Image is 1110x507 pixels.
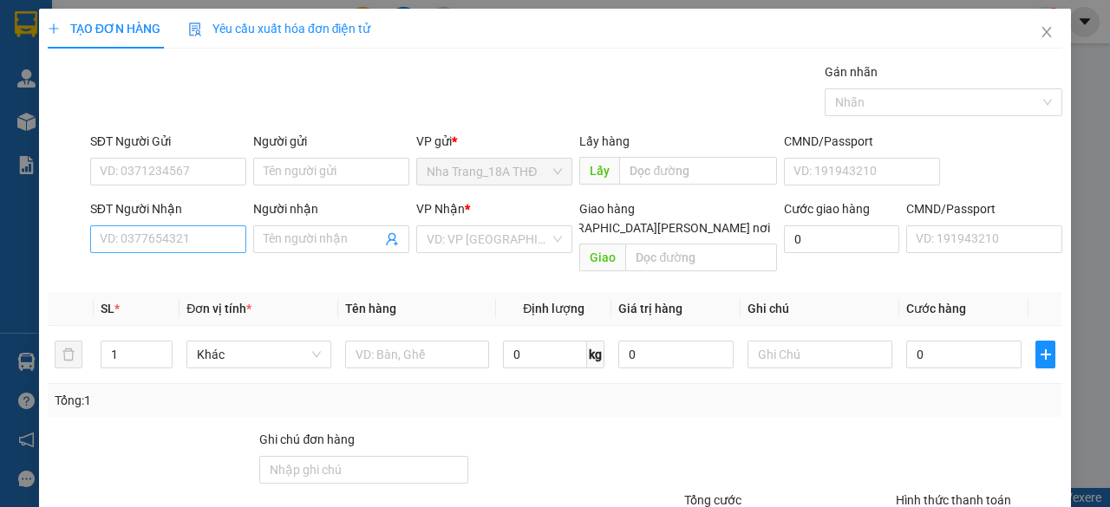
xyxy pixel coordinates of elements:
[345,302,396,315] span: Tên hàng
[906,302,966,315] span: Cước hàng
[186,302,251,315] span: Đơn vị tính
[55,341,82,368] button: delete
[55,391,430,410] div: Tổng: 1
[385,232,399,246] span: user-add
[416,202,465,216] span: VP Nhận
[427,159,562,185] span: Nha Trang_18A THĐ
[1040,25,1054,39] span: close
[259,432,355,446] label: Ghi chú đơn hàng
[523,302,584,315] span: Định lượng
[197,341,321,367] span: Khác
[1022,9,1071,57] button: Close
[579,244,625,271] span: Giao
[741,292,899,326] th: Ghi chú
[253,132,409,151] div: Người gửi
[618,341,734,368] input: 0
[48,23,60,35] span: plus
[625,244,776,271] input: Dọc đường
[90,132,246,151] div: SĐT Người Gửi
[253,199,409,218] div: Người nhận
[619,157,776,185] input: Dọc đường
[784,202,870,216] label: Cước giao hàng
[259,456,468,484] input: Ghi chú đơn hàng
[1036,348,1054,361] span: plus
[825,65,878,79] label: Gán nhãn
[587,341,604,368] span: kg
[784,132,940,151] div: CMND/Passport
[345,341,490,368] input: VD: Bàn, Ghế
[48,22,160,36] span: TẠO ĐƠN HÀNG
[579,134,630,148] span: Lấy hàng
[416,132,572,151] div: VP gửi
[748,341,892,368] input: Ghi Chú
[684,493,741,507] span: Tổng cước
[906,199,1062,218] div: CMND/Passport
[533,218,777,237] span: [GEOGRAPHIC_DATA][PERSON_NAME] nơi
[579,157,619,185] span: Lấy
[618,302,682,315] span: Giá trị hàng
[784,225,899,253] input: Cước giao hàng
[90,199,246,218] div: SĐT Người Nhận
[101,302,114,315] span: SL
[896,493,1011,507] label: Hình thức thanh toán
[1035,341,1055,368] button: plus
[188,23,202,36] img: icon
[188,22,371,36] span: Yêu cầu xuất hóa đơn điện tử
[579,202,635,216] span: Giao hàng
